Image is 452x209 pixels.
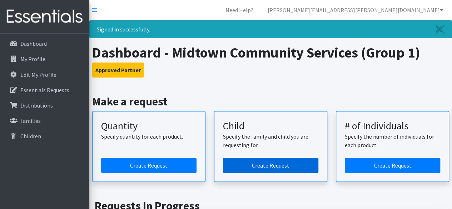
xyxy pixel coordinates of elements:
[20,133,41,140] p: Children
[92,95,449,108] h2: Make a request
[345,120,440,132] h3: # of Individuals
[101,132,197,141] p: Specify quantity for each product.
[20,40,47,47] p: Dashboard
[20,102,53,109] p: Distributions
[92,63,144,78] button: Approved Partner
[429,21,452,38] a: Close
[223,158,318,173] a: Create a request for a child or family
[345,158,440,173] a: Create a request by number of individuals
[20,86,69,94] p: Essentials Requests
[262,3,449,17] a: [PERSON_NAME][EMAIL_ADDRESS][PERSON_NAME][DOMAIN_NAME]
[101,158,197,173] a: Create a request by quantity
[223,120,318,132] h3: Child
[223,132,318,149] p: Specify the family and child you are requesting for.
[220,3,259,17] a: Need Help?
[3,52,86,66] a: My Profile
[345,132,440,149] p: Specify the number of individuals for each product.
[3,83,86,97] a: Essentials Requests
[92,44,449,61] h1: Dashboard - Midtown Community Services (Group 1)
[3,129,86,143] a: Children
[3,68,86,82] a: Edit My Profile
[3,36,86,51] a: Dashboard
[3,5,86,29] img: HumanEssentials
[20,71,56,78] p: Edit My Profile
[89,20,452,38] div: Signed in successfully.
[3,98,86,113] a: Distributions
[3,114,86,128] a: Families
[101,120,197,132] h3: Quantity
[20,55,45,63] p: My Profile
[20,117,41,124] p: Families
